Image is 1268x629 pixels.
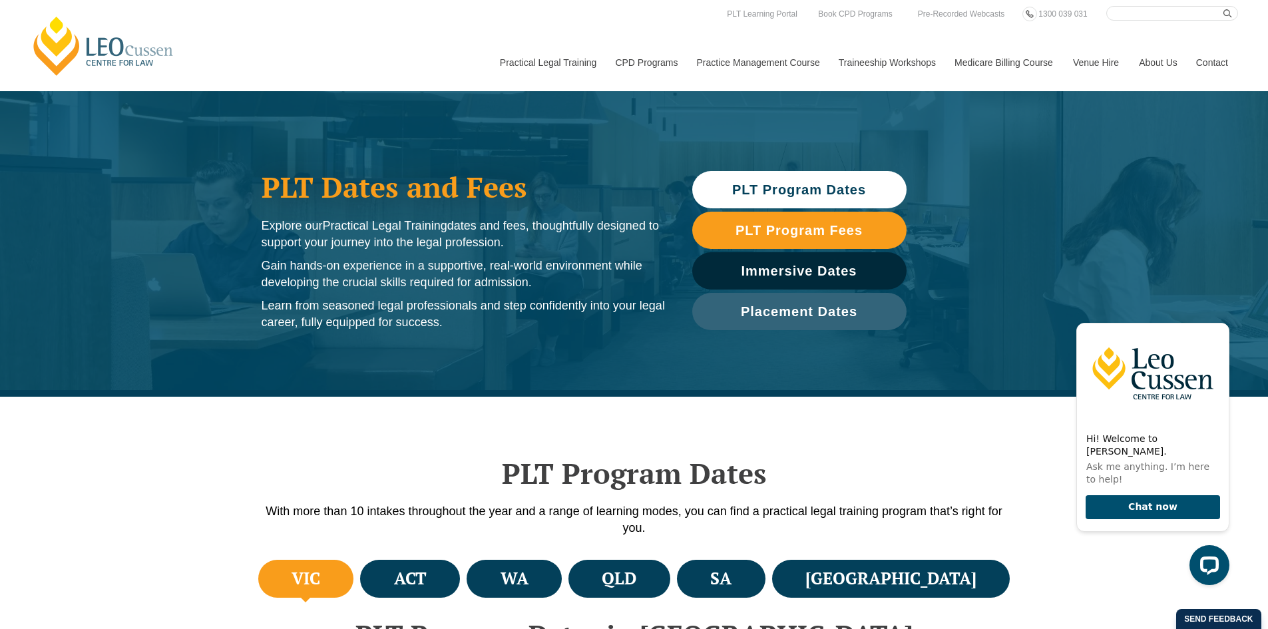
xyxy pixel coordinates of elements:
[945,34,1063,91] a: Medicare Billing Course
[292,568,320,590] h4: VIC
[692,171,907,208] a: PLT Program Dates
[394,568,427,590] h4: ACT
[605,34,686,91] a: CPD Programs
[915,7,1008,21] a: Pre-Recorded Webcasts
[732,183,866,196] span: PLT Program Dates
[255,457,1014,490] h2: PLT Program Dates
[741,305,857,318] span: Placement Dates
[490,34,606,91] a: Practical Legal Training
[262,298,666,331] p: Learn from seasoned legal professionals and step confidently into your legal career, fully equipp...
[1186,34,1238,91] a: Contact
[262,218,666,251] p: Explore our dates and fees, thoughtfully designed to support your journey into the legal profession.
[1066,312,1235,596] iframe: LiveChat chat widget
[692,212,907,249] a: PLT Program Fees
[805,568,976,590] h4: [GEOGRAPHIC_DATA]
[1038,9,1087,19] span: 1300 039 031
[501,568,528,590] h4: WA
[829,34,945,91] a: Traineeship Workshops
[1063,34,1129,91] a: Venue Hire
[736,224,863,237] span: PLT Program Fees
[687,34,829,91] a: Practice Management Course
[724,7,801,21] a: PLT Learning Portal
[255,503,1014,536] p: With more than 10 intakes throughout the year and a range of learning modes, you can find a pract...
[1129,34,1186,91] a: About Us
[30,15,177,77] a: [PERSON_NAME] Centre for Law
[741,264,857,278] span: Immersive Dates
[262,170,666,204] h1: PLT Dates and Fees
[1035,7,1090,21] a: 1300 039 031
[323,219,447,232] span: Practical Legal Training
[262,258,666,291] p: Gain hands-on experience in a supportive, real-world environment while developing the crucial ski...
[692,252,907,290] a: Immersive Dates
[602,568,636,590] h4: QLD
[710,568,732,590] h4: SA
[692,293,907,330] a: Placement Dates
[815,7,895,21] a: Book CPD Programs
